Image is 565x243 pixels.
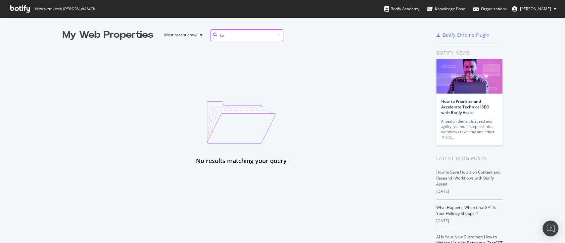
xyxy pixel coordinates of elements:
div: Botify news [436,49,503,57]
div: Botify Academy [384,6,419,12]
div: [DATE] [436,218,503,224]
img: How to Prioritize and Accelerate Technical SEO with Botify Assist [436,59,502,94]
button: Most recent crawl [159,30,205,40]
button: [PERSON_NAME] [507,4,562,14]
a: How to Prioritize and Accelerate Technical SEO with Botify Assist [441,99,489,115]
span: emmanuel benmussa [520,6,551,12]
div: Latest Blog Posts [436,155,503,162]
div: Organizations [473,6,507,12]
input: Search [211,29,283,41]
a: Botify Chrome Plugin [436,32,490,38]
div: My Web Properties [63,28,154,42]
img: emptyProjectImage [207,101,276,143]
div: No results matching your query [196,157,287,165]
div: Knowledge Base [427,6,465,12]
a: How to Save Hours on Content and Research Workflows with Botify Assist [436,169,500,187]
div: [DATE] [436,188,503,194]
div: Botify Chrome Plugin [443,32,490,38]
a: What Happens When ChatGPT Is Your Holiday Shopper? [436,205,496,216]
span: Welcome back, [PERSON_NAME] ! [35,6,95,12]
div: Open Intercom Messenger [542,221,558,236]
div: Most recent crawl [164,33,197,37]
div: AI search demands speed and agility, yet multi-step technical workflows take time and effort. Tha... [441,119,497,140]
